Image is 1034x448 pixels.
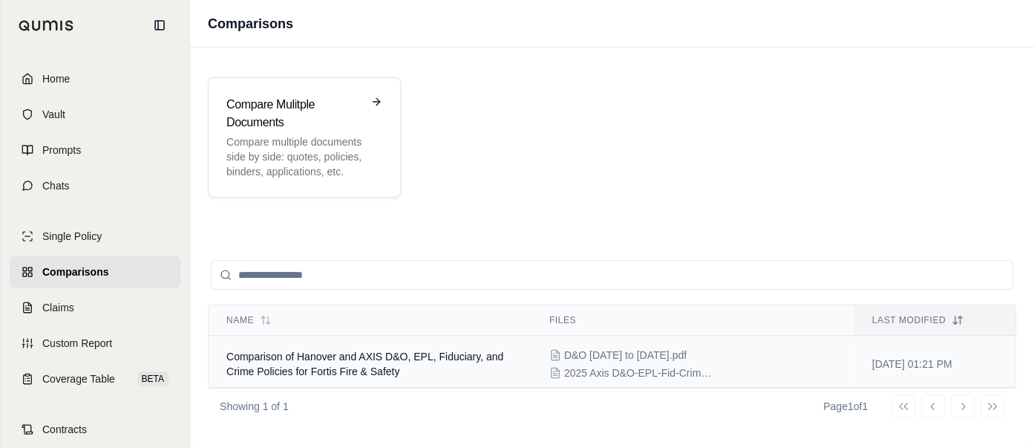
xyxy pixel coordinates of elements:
a: Prompts [10,134,180,166]
span: Coverage Table [42,371,115,386]
a: Home [10,62,180,95]
span: Custom Report [42,336,112,351]
a: Vault [10,98,180,131]
div: Name [226,314,514,326]
a: Chats [10,169,180,202]
span: D&O 9-1-24 to 5-1-25.pdf [564,348,687,363]
span: Contracts [42,422,87,437]
span: 2025 Axis D&O-EPL-Fid-Crime Policy - Fortis Fire.pdf [564,366,713,380]
span: Chats [42,178,70,193]
a: Contracts [10,413,180,446]
span: Comparison of Hanover and AXIS D&O, EPL, Fiduciary, and Crime Policies for Fortis Fire & Safety [226,351,503,377]
span: Single Policy [42,229,102,244]
span: Comparisons [42,264,108,279]
th: Files [531,305,854,336]
a: Single Policy [10,220,180,253]
p: Showing 1 of 1 [220,399,289,414]
button: Collapse sidebar [148,13,171,37]
td: [DATE] 01:21 PM [854,336,1015,393]
h1: Comparisons [208,13,293,34]
div: Last modified [872,314,998,326]
a: Comparisons [10,256,180,288]
img: Qumis Logo [19,20,74,31]
span: Home [42,71,70,86]
span: Claims [42,300,74,315]
p: Compare multiple documents side by side: quotes, policies, binders, applications, etc. [226,134,361,179]
h3: Compare Mulitple Documents [226,96,361,132]
span: Prompts [42,143,81,158]
a: Coverage TableBETA [10,363,180,395]
a: Claims [10,291,180,324]
div: Page 1 of 1 [823,399,868,414]
a: Custom Report [10,327,180,360]
span: BETA [137,371,168,386]
span: Vault [42,107,65,122]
